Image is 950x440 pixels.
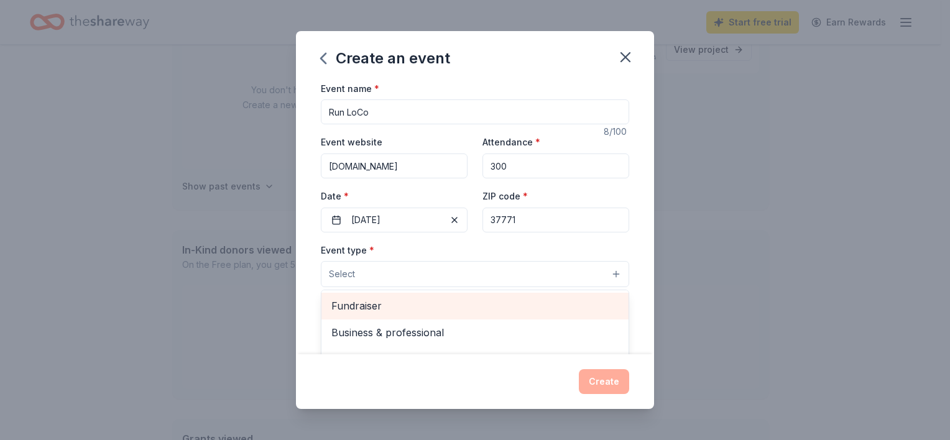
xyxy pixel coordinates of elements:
[329,267,355,282] span: Select
[331,351,619,367] span: Food & drink
[331,324,619,341] span: Business & professional
[321,290,629,439] div: Select
[331,298,619,314] span: Fundraiser
[321,261,629,287] button: Select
